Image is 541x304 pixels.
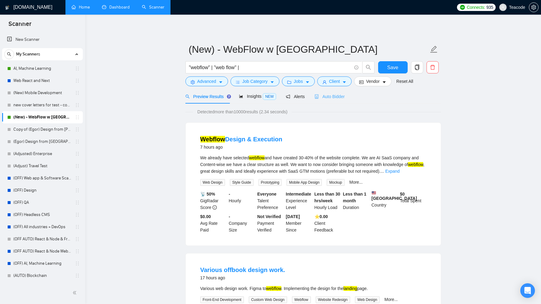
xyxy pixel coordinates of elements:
[285,191,313,211] div: Experience Level
[529,5,539,10] a: setting
[13,111,71,123] a: (New) - WebFlow w [GEOGRAPHIC_DATA]
[350,180,363,185] a: More...
[200,296,244,303] span: Front-End Development
[13,172,71,184] a: (OFF) Web app & Software Scanner
[229,214,230,219] b: -
[193,108,292,115] span: Detected more than 10000 results (2.34 seconds)
[343,192,366,203] b: Less than 1 month
[13,160,71,172] a: (Adjust) Travel Test
[387,64,398,71] span: Save
[257,192,276,196] b: Everyone
[460,5,465,10] img: upwork-logo.png
[286,192,311,196] b: Intermediate
[200,267,285,273] a: Various offbook design work.
[75,200,80,205] span: holder
[75,176,80,181] span: holder
[314,192,340,203] b: Less than 30 hrs/week
[411,65,423,70] span: copy
[75,151,80,156] span: holder
[75,115,80,120] span: holder
[382,80,386,84] span: caret-down
[200,154,426,175] div: We already have selected and have created 30-40% of the website complete. We are AI SaaS company ...
[342,191,370,211] div: Duration
[191,80,195,84] span: setting
[13,196,71,209] a: (OFF) QA
[13,62,71,75] a: AI, Machine Learning
[189,42,429,57] input: Scanner name...
[13,75,71,87] a: Web React and Next
[13,136,71,148] a: (Egor) Design from [GEOGRAPHIC_DATA]
[199,213,228,233] div: Avg Rate Paid
[396,78,413,85] a: Reset All
[256,213,285,233] div: Payment Verified
[185,94,229,99] span: Preview Results
[185,76,228,86] button: settingAdvancedcaret-down
[5,3,9,12] img: logo
[75,139,80,144] span: holder
[13,245,71,257] a: (OFF AUTO) React & Node Websites and Apps
[200,285,426,292] div: Various web design work. Figma to . Implementing the design for the page.
[227,191,256,211] div: Hourly
[13,123,71,136] a: Copy of (Egor) Design from [PERSON_NAME]
[313,213,342,233] div: Client Feedback
[520,283,535,298] div: Open Intercom Messenger
[257,214,281,219] b: Not Verified
[13,148,71,160] a: (Adjusted) Enterprise
[411,61,423,73] button: copy
[329,78,340,85] span: Client
[200,192,215,196] b: 📡 50%
[400,192,405,196] b: $ 0
[263,93,276,100] span: NEW
[316,296,350,303] span: Website Redesign
[427,61,439,73] button: delete
[366,78,379,85] span: Vendor
[200,136,225,143] mark: Webflow
[327,179,344,186] span: Mockup
[13,221,71,233] a: (OFF) All industries + DevOps
[75,164,80,168] span: holder
[239,94,276,99] span: Insights
[13,257,71,270] a: (OFF) AI, Machine Learning
[378,61,408,73] button: Save
[385,169,399,174] a: Expand
[200,214,211,219] b: $0.00
[371,191,417,201] b: [GEOGRAPHIC_DATA]
[200,274,285,281] div: 17 hours ago
[355,296,380,303] span: Web Design
[4,19,36,32] span: Scanner
[199,191,228,211] div: GigRadar Score
[75,261,80,266] span: holder
[5,52,14,56] span: search
[213,205,217,210] span: info-circle
[529,2,539,12] button: setting
[239,94,243,98] span: area-chart
[314,94,345,99] span: Auto Bidder
[362,61,374,73] button: search
[270,80,274,84] span: caret-down
[189,64,352,71] input: Search Freelance Jobs...
[501,5,505,9] span: user
[359,80,364,84] span: idcard
[75,103,80,108] span: holder
[381,169,384,174] span: ...
[75,66,80,71] span: holder
[317,76,352,86] button: userClientcaret-down
[385,297,398,302] a: More...
[75,249,80,254] span: holder
[427,65,438,70] span: delete
[487,4,493,11] span: 935
[142,5,164,10] a: searchScanner
[7,34,78,46] a: New Scanner
[342,80,346,84] span: caret-down
[72,5,90,10] a: homeHome
[354,76,391,86] button: idcardVendorcaret-down
[13,184,71,196] a: (OFF) Design
[75,90,80,95] span: holder
[266,286,281,291] mark: webflow
[75,224,80,229] span: holder
[258,179,282,186] span: Prototyping
[286,94,290,99] span: notification
[286,214,300,219] b: [DATE]
[467,4,485,11] span: Connects:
